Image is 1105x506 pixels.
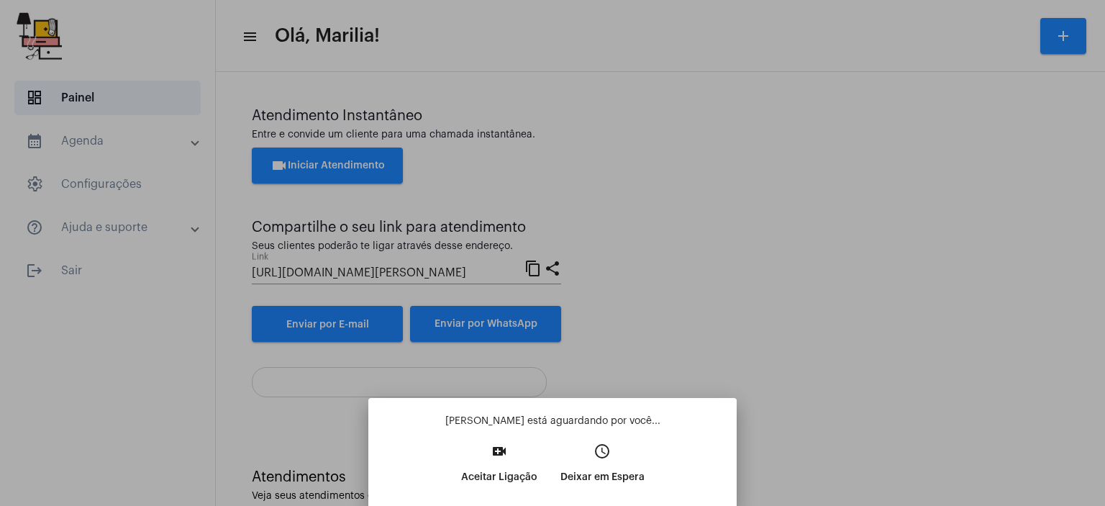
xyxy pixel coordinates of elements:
mat-icon: video_call [491,443,508,460]
mat-icon: access_time [594,443,611,460]
p: Deixar em Espera [560,464,645,490]
button: Deixar em Espera [549,438,656,500]
button: Aceitar Ligação [450,438,549,500]
p: [PERSON_NAME] está aguardando por você... [380,414,725,428]
p: Aceitar Ligação [461,464,537,490]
